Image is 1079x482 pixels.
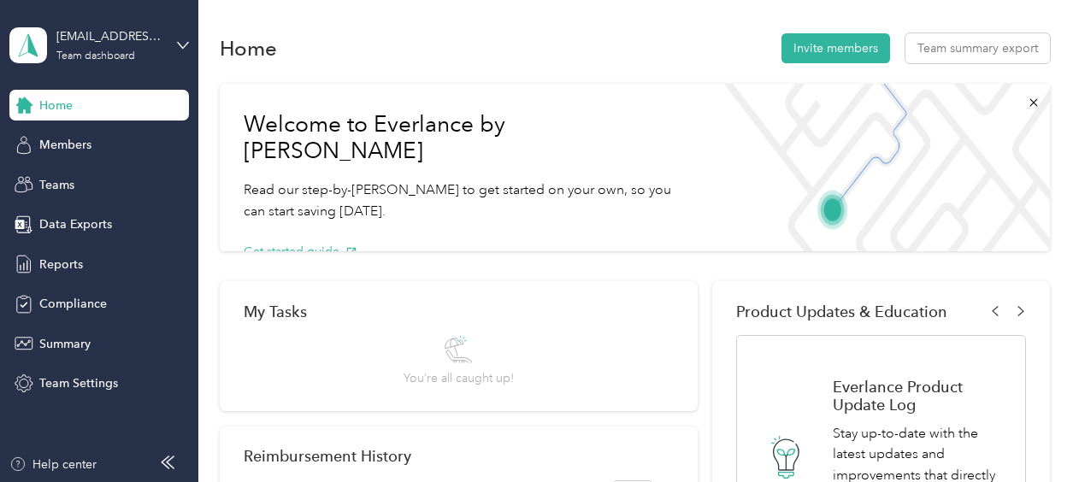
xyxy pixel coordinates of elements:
[244,179,687,221] p: Read our step-by-[PERSON_NAME] to get started on your own, so you can start saving [DATE].
[244,447,411,465] h2: Reimbursement History
[39,215,112,233] span: Data Exports
[736,303,947,320] span: Product Updates & Education
[244,243,357,261] button: Get started guide
[39,335,91,353] span: Summary
[710,84,1050,251] img: Welcome to everlance
[983,386,1079,482] iframe: Everlance-gr Chat Button Frame
[39,374,118,392] span: Team Settings
[56,51,135,62] div: Team dashboard
[56,27,163,45] div: [EMAIL_ADDRESS][PERSON_NAME][DOMAIN_NAME]
[404,369,514,387] span: You’re all caught up!
[244,111,687,165] h1: Welcome to Everlance by [PERSON_NAME]
[39,176,74,194] span: Teams
[39,256,83,273] span: Reports
[905,33,1050,63] button: Team summary export
[39,136,91,154] span: Members
[220,39,277,57] h1: Home
[781,33,890,63] button: Invite members
[833,378,1006,414] h1: Everlance Product Update Log
[39,97,73,115] span: Home
[39,295,107,313] span: Compliance
[9,456,97,473] button: Help center
[244,303,674,320] div: My Tasks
